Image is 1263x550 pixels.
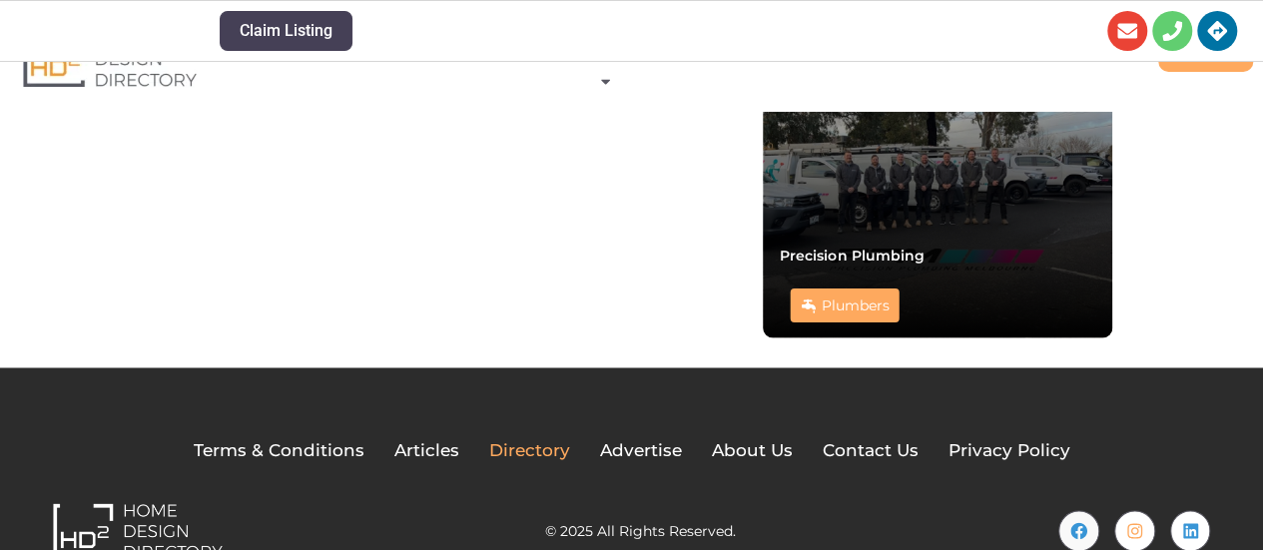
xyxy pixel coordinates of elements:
a: Plumbers [822,295,890,313]
a: About Us [712,437,793,463]
h2: © 2025 All Rights Reserved. [545,523,736,537]
a: Advertise [600,437,682,463]
a: Terms & Conditions [194,437,364,463]
a: Contact Us [823,437,919,463]
a: Privacy Policy [948,437,1070,463]
a: Precision Plumbing [780,246,924,264]
button: Claim Listing [220,11,352,51]
a: Directory [489,437,570,463]
a: Articles [394,437,459,463]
